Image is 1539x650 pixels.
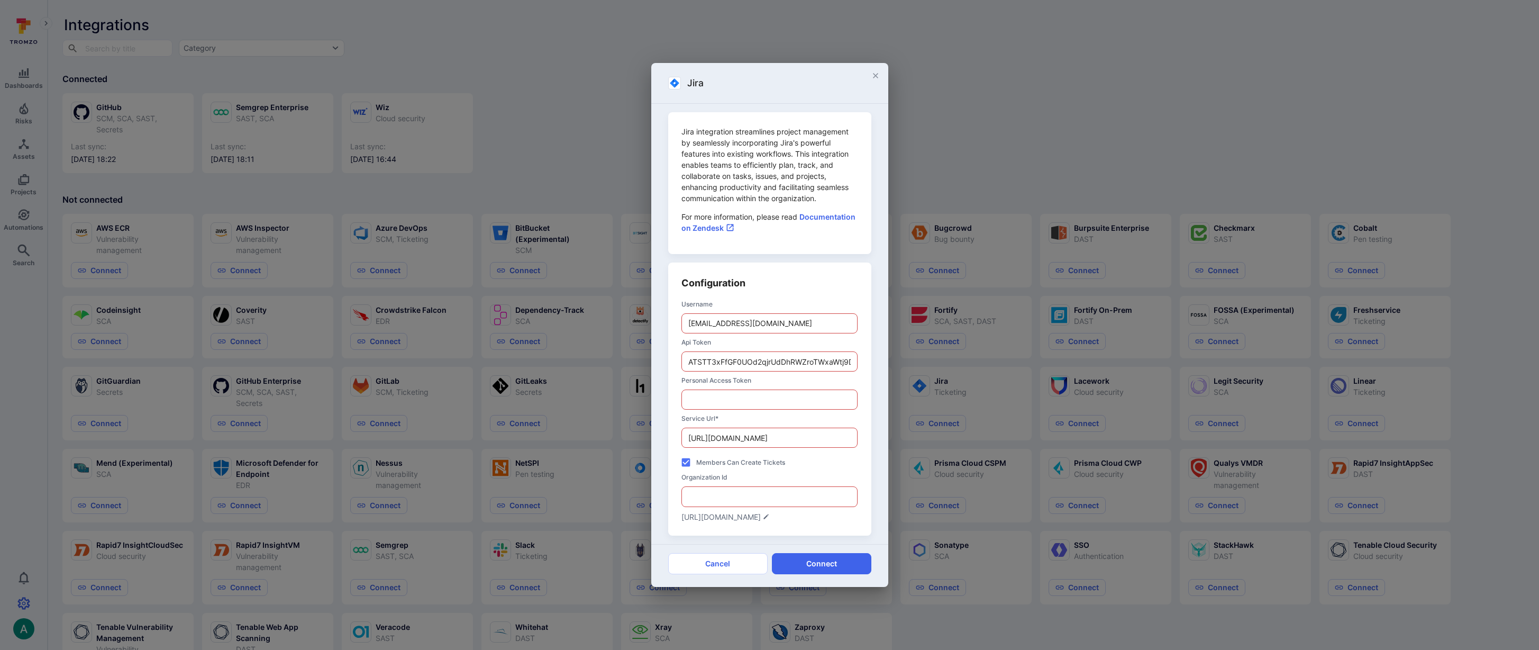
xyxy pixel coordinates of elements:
[651,63,888,103] h2: Jira
[867,67,884,84] button: close
[696,458,785,467] label: Members can create tickets
[681,338,858,347] label: api token
[681,473,858,482] label: organization id
[681,126,858,204] p: Jira integration streamlines project management by seamlessly incorporating Jira's powerful featu...
[668,553,768,574] button: Cancel
[772,553,871,574] button: Connect
[681,414,858,423] label: service url *
[681,512,769,521] span: Edit description
[681,211,858,233] p: For more information, please read
[681,276,858,290] h2: Configuration
[681,300,858,309] label: username
[681,212,855,232] a: Documentation on Zendesk
[681,376,858,385] label: Personal access token
[682,428,858,447] input: https://tromzo.atlassian.net/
